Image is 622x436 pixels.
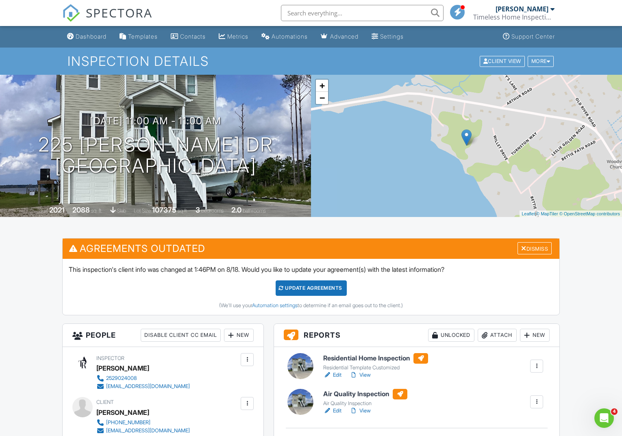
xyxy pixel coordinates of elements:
[106,375,137,382] div: 2529024008
[106,383,190,390] div: [EMAIL_ADDRESS][DOMAIN_NAME]
[63,239,559,258] h3: Agreements Outdated
[117,208,126,214] span: slab
[96,355,124,361] span: Inspector
[49,206,65,214] div: 2021
[274,324,559,347] h3: Reports
[96,427,190,435] a: [EMAIL_ADDRESS][DOMAIN_NAME]
[252,302,298,308] a: Automation settings
[167,29,209,44] a: Contacts
[196,206,200,214] div: 3
[201,208,224,214] span: bedrooms
[316,92,328,104] a: Zoom out
[536,211,558,216] a: © MapTiler
[316,80,328,92] a: Zoom in
[90,115,221,126] h3: [DATE] 11:00 am - 11:00 am
[86,4,152,21] span: SPECTORA
[96,374,190,382] a: 2529024008
[479,58,527,64] a: Client View
[323,371,341,379] a: Edit
[39,208,48,214] span: Built
[215,29,252,44] a: Metrics
[323,389,407,407] a: Air Quality Inspection Air Quality Inspection
[63,259,559,315] div: This inspection's client info was changed at 1:46PM on 8/18. Would you like to update your agreem...
[323,389,407,399] h6: Air Quality Inspection
[96,399,114,405] span: Client
[62,4,80,22] img: The Best Home Inspection Software - Spectora
[96,362,149,374] div: [PERSON_NAME]
[72,206,90,214] div: 2088
[62,11,152,28] a: SPECTORA
[330,33,359,40] div: Advanced
[38,134,273,177] h1: 225 [PERSON_NAME] Dr [GEOGRAPHIC_DATA]
[63,324,263,347] h3: People
[350,407,371,415] a: View
[64,29,110,44] a: Dashboard
[480,56,525,67] div: Client View
[152,206,176,214] div: 107375
[594,408,614,428] iframe: Intercom live chat
[116,29,161,44] a: Templates
[511,33,555,40] div: Support Center
[227,33,248,40] div: Metrics
[478,329,517,342] div: Attach
[224,329,254,342] div: New
[318,29,362,44] a: Advanced
[276,280,347,296] div: Update Agreements
[428,329,474,342] div: Unlocked
[180,33,206,40] div: Contacts
[473,13,555,21] div: Timeless Home Inspections LLC
[368,29,407,44] a: Settings
[178,208,188,214] span: sq.ft.
[96,382,190,390] a: [EMAIL_ADDRESS][DOMAIN_NAME]
[258,29,311,44] a: Automations (Basic)
[520,329,550,342] div: New
[611,408,618,415] span: 4
[559,211,620,216] a: © OpenStreetMap contributors
[272,33,308,40] div: Automations
[69,302,553,309] div: (We'll use your to determine if an email goes out to the client.)
[231,206,241,214] div: 2.0
[323,353,428,371] a: Residential Home Inspection Residential Template Customized
[323,364,428,371] div: Residential Template Customized
[380,33,404,40] div: Settings
[522,211,535,216] a: Leaflet
[323,400,407,407] div: Air Quality Inspection
[106,419,150,426] div: [PHONE_NUMBER]
[496,5,548,13] div: [PERSON_NAME]
[518,242,552,255] div: Dismiss
[281,5,444,21] input: Search everything...
[134,208,151,214] span: Lot Size
[76,33,107,40] div: Dashboard
[91,208,102,214] span: sq. ft.
[96,406,149,419] div: [PERSON_NAME]
[106,427,190,434] div: [EMAIL_ADDRESS][DOMAIN_NAME]
[141,329,221,342] div: Disable Client CC Email
[243,208,266,214] span: bathrooms
[96,419,190,427] a: [PHONE_NUMBER]
[350,371,371,379] a: View
[528,56,554,67] div: More
[67,54,555,68] h1: Inspection Details
[520,210,622,217] div: |
[323,353,428,364] h6: Residential Home Inspection
[323,407,341,415] a: Edit
[128,33,158,40] div: Templates
[500,29,558,44] a: Support Center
